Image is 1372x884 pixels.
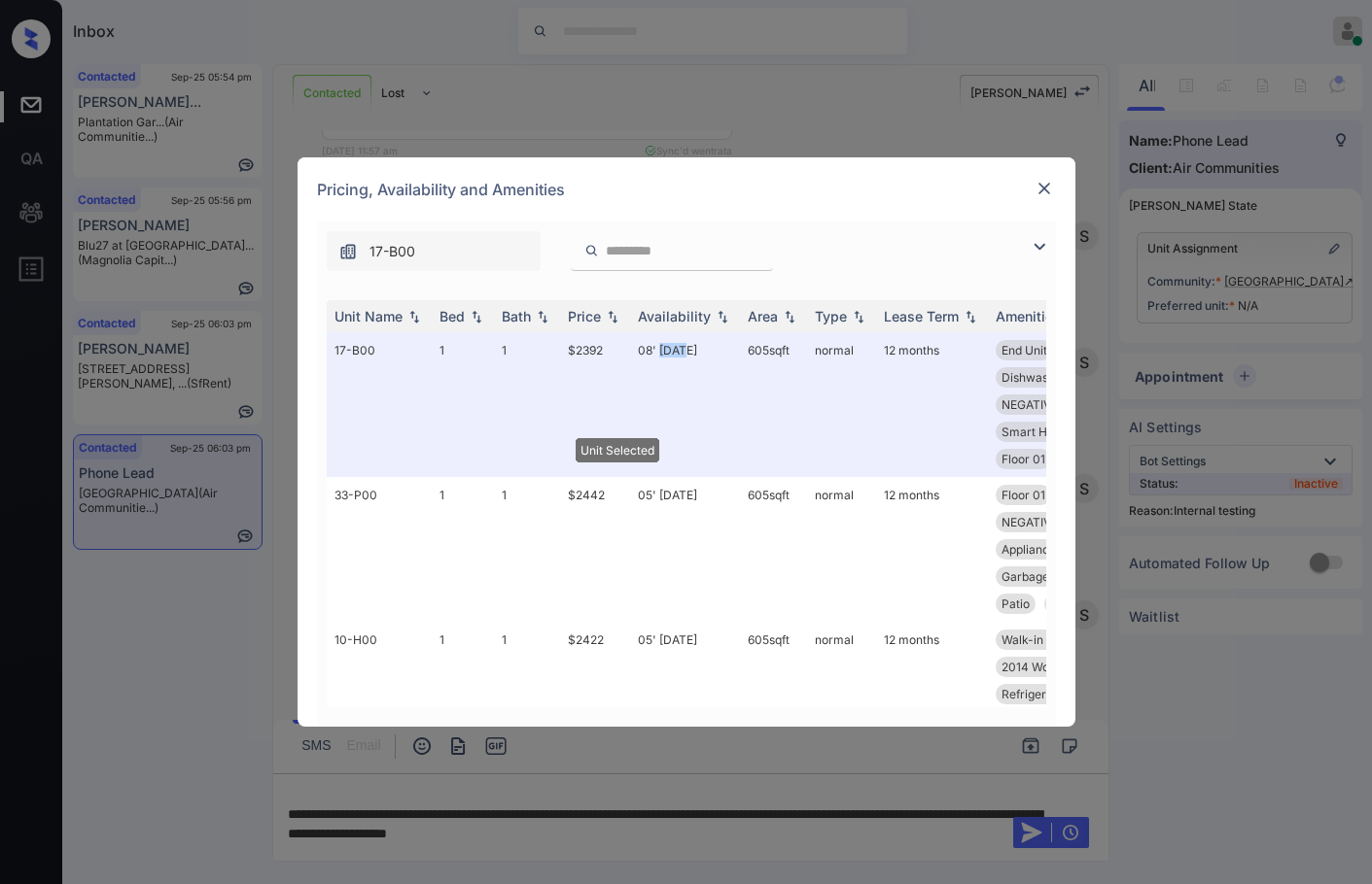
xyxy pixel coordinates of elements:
td: normal [807,622,876,739]
td: 1 [432,622,494,739]
div: Bed [440,308,465,324]
img: icon-zuma [584,242,599,259]
td: 1 [432,332,494,477]
span: Garbage disposa... [1002,569,1103,584]
td: 12 months [876,477,988,622]
span: NEGATIVE View P... [1002,515,1108,529]
span: End Unit [1002,343,1047,357]
div: Amenities [996,308,1061,324]
td: 605 sqft [740,477,807,622]
span: Floor 01 [1002,488,1045,502]
span: Floor 01 [1002,452,1045,466]
td: 1 [494,622,560,739]
img: sorting [713,310,732,323]
div: Availability [638,308,711,324]
img: sorting [405,310,424,323]
span: Patio [1002,596,1030,611]
td: $2392 [560,332,630,477]
div: Bath [502,308,531,324]
img: icon-zuma [338,242,358,261]
td: 1 [494,332,560,477]
span: Smart Home Door... [1002,425,1109,439]
div: Lease Term [884,308,959,324]
span: Appliances Stai... [1002,542,1095,557]
td: 17-B00 [327,332,432,477]
td: 10-H00 [327,622,432,739]
span: Refrigerator Le... [1002,687,1094,701]
td: 605 sqft [740,622,807,739]
td: normal [807,332,876,477]
img: sorting [467,310,486,323]
div: Pricing, Availability and Amenities [298,157,1075,221]
img: icon-zuma [1028,235,1051,258]
td: 12 months [876,622,988,739]
span: Dishwasher [1002,370,1067,385]
td: 05' [DATE] [630,622,740,739]
span: 2014 Wood Floor... [1002,660,1102,674]
img: sorting [849,310,868,323]
td: $2422 [560,622,630,739]
img: sorting [961,310,980,323]
span: 17-B00 [369,241,415,262]
td: normal [807,477,876,622]
img: sorting [780,310,799,323]
div: Area [748,308,778,324]
td: 12 months [876,332,988,477]
td: 1 [494,477,560,622]
div: Type [815,308,847,324]
div: Price [568,308,601,324]
img: sorting [533,310,552,323]
td: 05' [DATE] [630,477,740,622]
img: sorting [603,310,622,323]
img: close [1035,179,1054,198]
td: 605 sqft [740,332,807,477]
span: Walk-in Closets [1002,632,1087,647]
td: $2442 [560,477,630,622]
td: 1 [432,477,494,622]
span: NEGATIVE Noise ... [1002,397,1104,412]
div: Unit Name [334,308,403,324]
td: 33-P00 [327,477,432,622]
td: 08' [DATE] [630,332,740,477]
